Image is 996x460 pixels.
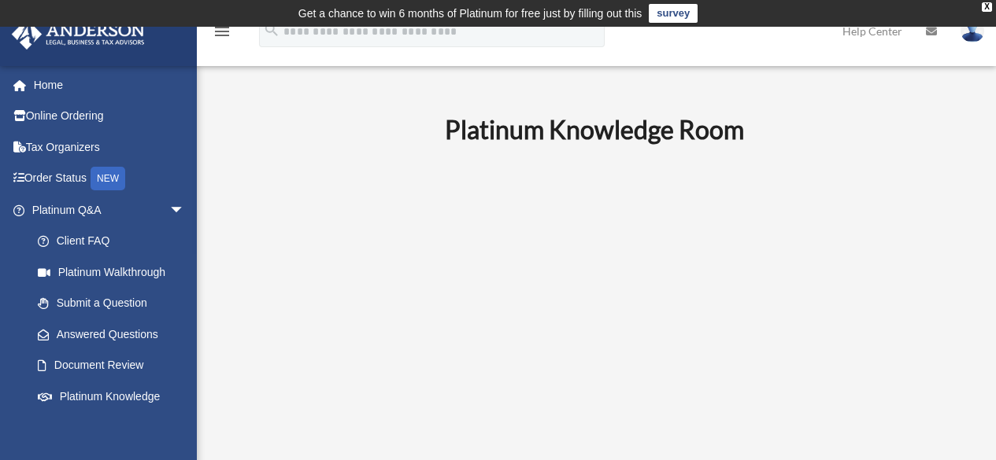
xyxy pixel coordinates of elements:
[22,350,209,381] a: Document Review
[22,226,209,257] a: Client FAQ
[445,114,744,145] b: Platinum Knowledge Room
[982,2,992,12] div: close
[22,381,201,431] a: Platinum Knowledge Room
[7,19,150,50] img: Anderson Advisors Platinum Portal
[11,101,209,132] a: Online Ordering
[22,256,209,288] a: Platinum Walkthrough
[22,318,209,350] a: Answered Questions
[11,163,209,195] a: Order StatusNEW
[358,166,831,432] iframe: 231110_Toby_KnowledgeRoom
[961,20,984,42] img: User Pic
[11,69,209,101] a: Home
[649,4,698,23] a: survey
[169,194,201,226] span: arrow_drop_down
[298,4,642,23] div: Get a chance to win 6 months of Platinum for free just by filling out this
[213,22,231,41] i: menu
[22,288,209,319] a: Submit a Question
[263,21,280,39] i: search
[11,194,209,226] a: Platinum Q&Aarrow_drop_down
[11,131,209,163] a: Tax Organizers
[91,167,125,190] div: NEW
[213,28,231,41] a: menu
